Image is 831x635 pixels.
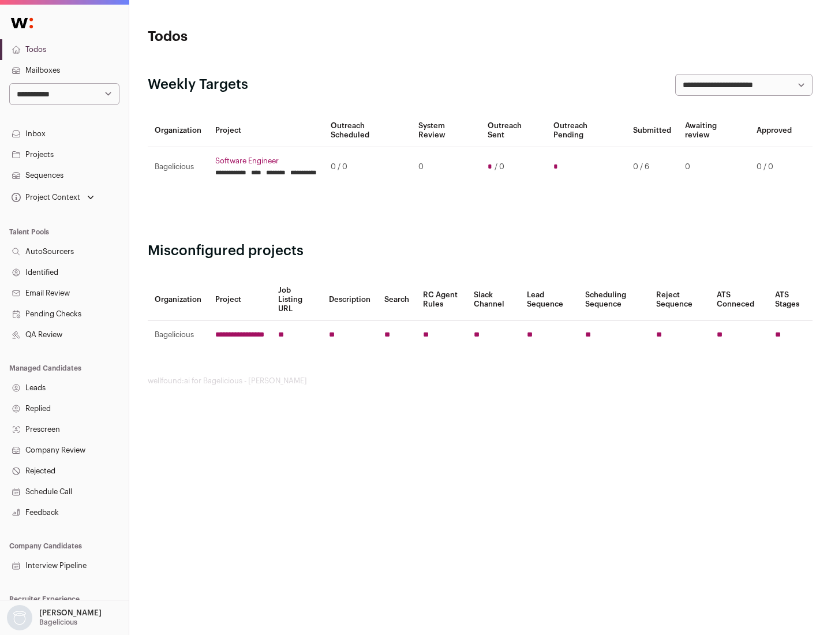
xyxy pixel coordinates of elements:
[148,242,813,260] h2: Misconfigured projects
[750,147,799,187] td: 0 / 0
[411,114,480,147] th: System Review
[148,321,208,349] td: Bagelicious
[148,28,369,46] h1: Todos
[546,114,626,147] th: Outreach Pending
[520,279,578,321] th: Lead Sequence
[39,608,102,618] p: [PERSON_NAME]
[649,279,710,321] th: Reject Sequence
[467,279,520,321] th: Slack Channel
[148,376,813,386] footer: wellfound:ai for Bagelicious - [PERSON_NAME]
[324,114,411,147] th: Outreach Scheduled
[626,147,678,187] td: 0 / 6
[9,189,96,206] button: Open dropdown
[148,147,208,187] td: Bagelicious
[626,114,678,147] th: Submitted
[208,279,271,321] th: Project
[710,279,768,321] th: ATS Conneced
[148,114,208,147] th: Organization
[5,12,39,35] img: Wellfound
[7,605,32,630] img: nopic.png
[481,114,547,147] th: Outreach Sent
[678,147,750,187] td: 0
[416,279,466,321] th: RC Agent Rules
[39,618,77,627] p: Bagelicious
[5,605,104,630] button: Open dropdown
[768,279,813,321] th: ATS Stages
[271,279,322,321] th: Job Listing URL
[215,156,317,166] a: Software Engineer
[148,76,248,94] h2: Weekly Targets
[322,279,377,321] th: Description
[495,162,504,171] span: / 0
[750,114,799,147] th: Approved
[148,279,208,321] th: Organization
[377,279,416,321] th: Search
[411,147,480,187] td: 0
[9,193,80,202] div: Project Context
[324,147,411,187] td: 0 / 0
[678,114,750,147] th: Awaiting review
[578,279,649,321] th: Scheduling Sequence
[208,114,324,147] th: Project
